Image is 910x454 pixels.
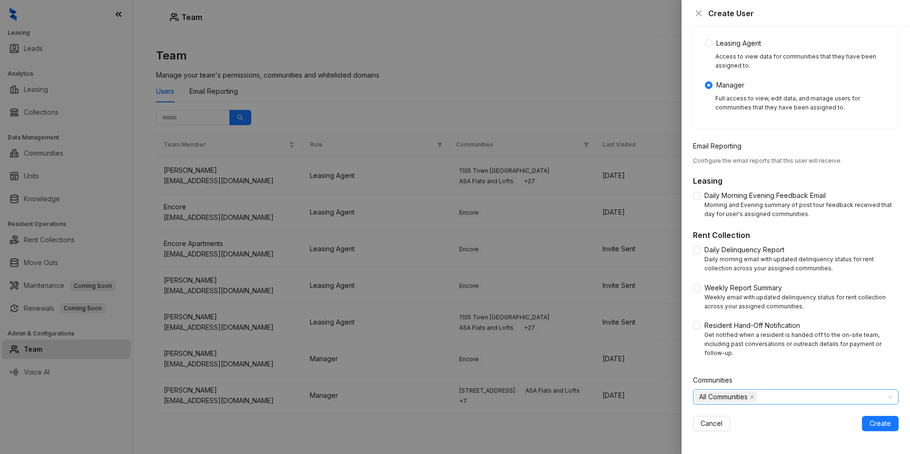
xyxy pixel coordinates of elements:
div: Full access to view, edit data, and manage users for communities that they have been assigned to. [715,94,887,112]
div: Create User [708,8,899,19]
span: close [695,10,702,17]
span: Resident Hand-Off Notification [701,320,804,331]
span: All Communities [695,391,757,403]
div: Get notified when a resident is handed off to the on-site team, including past conversations or o... [704,331,899,358]
span: Daily Morning Evening Feedback Email [701,190,830,201]
label: Email Reporting [693,141,748,151]
div: Access to view data for communities that they have been assigned to. [715,52,887,70]
button: Close [693,8,704,19]
h5: Leasing [693,175,899,187]
label: Communities [693,375,739,385]
span: Leasing Agent [712,38,765,49]
span: Manager [712,80,748,90]
button: Cancel [693,416,730,431]
span: Weekly Report Summary [701,283,786,293]
span: Daily Delinquency Report [701,245,788,255]
span: close [750,395,754,399]
h5: Rent Collection [693,229,899,241]
div: Morning and Evening summary of post tour feedback received that day for user's assigned communities. [704,201,899,219]
div: Weekly email with updated delinquency status for rent collection across your assigned communities. [704,293,899,311]
span: Configure the email reports that this user will receive. [693,157,842,164]
button: Create [862,416,899,431]
span: All Communities [699,392,748,402]
span: Create [870,418,891,429]
div: Daily morning email with updated delinquency status for rent collection across your assigned comm... [704,255,899,273]
span: Cancel [701,418,722,429]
